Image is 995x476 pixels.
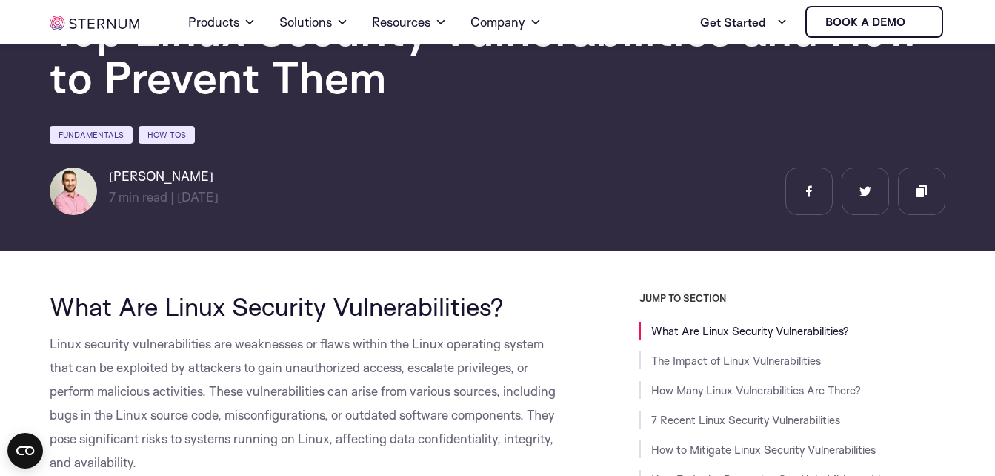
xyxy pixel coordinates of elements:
span: 7 [109,189,116,205]
a: Book a demo [805,6,943,38]
a: Solutions [279,1,348,43]
h6: [PERSON_NAME] [109,168,219,185]
a: Get Started [700,7,788,37]
a: How Tos [139,126,195,144]
a: The Impact of Linux Vulnerabilities [651,354,821,368]
img: sternum iot [911,16,923,28]
a: What Are Linux Security Vulnerabilities? [651,324,849,338]
img: Lian Granot [50,168,97,215]
a: How Many Linux Vulnerabilities Are There? [651,383,861,397]
a: Resources [372,1,447,43]
span: [DATE] [177,189,219,205]
a: Fundamentals [50,126,133,144]
h3: JUMP TO SECTION [639,292,945,304]
a: 7 Recent Linux Security Vulnerabilities [651,413,840,427]
img: sternum iot [50,16,139,30]
span: What Are Linux Security Vulnerabilities? [50,291,504,322]
a: Company [470,1,542,43]
span: min read | [109,189,174,205]
h1: Top Linux Security Vulnerabilities and How to Prevent Them [50,6,939,101]
a: How to Mitigate Linux Security Vulnerabilities [651,443,876,457]
button: Open CMP widget [7,433,43,469]
a: Products [188,1,256,43]
span: Linux security vulnerabilities are weaknesses or flaws within the Linux operating system that can... [50,336,556,470]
